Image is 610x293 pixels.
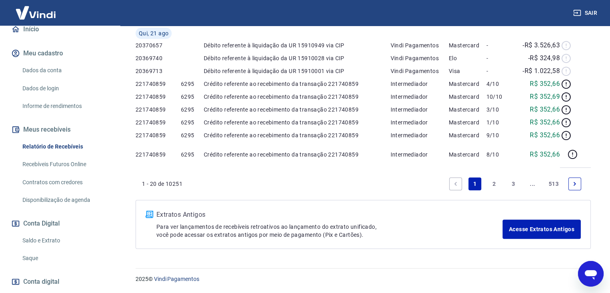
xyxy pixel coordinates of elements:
[156,223,503,239] p: Para ver lançamentos de recebíveis retroativos ao lançamento do extrato unificado, você pode aces...
[19,156,110,173] a: Recebíveis Futuros Online
[530,79,560,89] p: R$ 352,66
[449,131,486,139] p: Mastercard
[486,67,515,75] p: -
[136,54,181,62] p: 20369740
[449,80,486,88] p: Mastercard
[181,131,204,139] p: 6295
[391,80,449,88] p: Intermediador
[142,180,182,188] p: 1 - 20 de 10251
[486,151,515,159] p: 8/10
[19,174,110,191] a: Contratos com credores
[530,92,560,102] p: R$ 352,69
[391,67,449,75] p: Vindi Pagamentos
[19,192,110,208] a: Disponibilização de agenda
[486,131,515,139] p: 9/10
[446,174,584,193] ul: Pagination
[181,106,204,114] p: 6295
[154,276,199,282] a: Vindi Pagamentos
[523,66,560,76] p: -R$ 1.022,58
[136,131,181,139] p: 221740859
[136,275,591,283] p: 2025 ©
[10,215,110,232] button: Conta Digital
[449,118,486,126] p: Mastercard
[486,54,515,62] p: -
[486,106,515,114] p: 3/10
[449,151,486,159] p: Mastercard
[19,250,110,267] a: Saque
[146,211,153,218] img: ícone
[523,41,560,50] p: -R$ 3.526,63
[503,220,581,239] a: Acesse Extratos Antigos
[449,177,462,190] a: Previous page
[530,130,560,140] p: R$ 352,66
[486,118,515,126] p: 1/10
[156,210,503,220] p: Extratos Antigos
[528,53,560,63] p: -R$ 324,98
[468,177,481,190] a: Page 1 is your current page
[19,62,110,79] a: Dados da conta
[136,41,181,49] p: 20370657
[181,151,204,159] p: 6295
[486,80,515,88] p: 4/10
[488,177,501,190] a: Page 2
[391,131,449,139] p: Intermediador
[136,80,181,88] p: 221740859
[204,118,391,126] p: Crédito referente ao recebimento da transação 221740859
[10,273,110,291] a: Conta digital
[10,121,110,138] button: Meus recebíveis
[449,106,486,114] p: Mastercard
[19,232,110,249] a: Saldo e Extrato
[204,151,391,159] p: Crédito referente ao recebimento da transação 221740859
[19,98,110,114] a: Informe de rendimentos
[449,54,486,62] p: Elo
[530,150,560,159] p: R$ 352,66
[10,0,62,25] img: Vindi
[391,54,449,62] p: Vindi Pagamentos
[391,93,449,101] p: Intermediador
[391,151,449,159] p: Intermediador
[391,118,449,126] p: Intermediador
[136,118,181,126] p: 221740859
[136,151,181,159] p: 221740859
[136,106,181,114] p: 221740859
[391,106,449,114] p: Intermediador
[530,105,560,114] p: R$ 352,66
[181,118,204,126] p: 6295
[23,276,59,287] span: Conta digital
[10,45,110,62] button: Meu cadastro
[19,138,110,155] a: Relatório de Recebíveis
[204,106,391,114] p: Crédito referente ao recebimento da transação 221740859
[571,6,600,20] button: Sair
[486,93,515,101] p: 10/10
[10,20,110,38] a: Início
[181,93,204,101] p: 6295
[204,54,391,62] p: Débito referente à liquidação da UR 15910028 via CIP
[449,93,486,101] p: Mastercard
[507,177,520,190] a: Page 3
[204,80,391,88] p: Crédito referente ao recebimento da transação 221740859
[204,67,391,75] p: Débito referente à liquidação da UR 15910001 via CIP
[486,41,515,49] p: -
[578,261,604,287] iframe: Botão para abrir a janela de mensagens
[204,93,391,101] p: Crédito referente ao recebimento da transação 221740859
[449,41,486,49] p: Mastercard
[526,177,539,190] a: Jump forward
[530,118,560,127] p: R$ 352,66
[139,29,168,37] span: Qui, 21 ago
[391,41,449,49] p: Vindi Pagamentos
[204,131,391,139] p: Crédito referente ao recebimento da transação 221740859
[19,80,110,97] a: Dados de login
[181,80,204,88] p: 6295
[136,93,181,101] p: 221740859
[545,177,562,190] a: Page 513
[136,67,181,75] p: 20369713
[568,177,581,190] a: Next page
[449,67,486,75] p: Visa
[204,41,391,49] p: Débito referente à liquidação da UR 15910949 via CIP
